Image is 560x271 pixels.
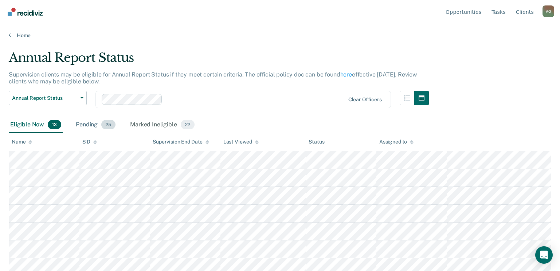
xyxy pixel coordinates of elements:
button: Profile dropdown button [543,5,554,17]
a: Home [9,32,551,39]
span: Annual Report Status [12,95,78,101]
div: Pending25 [74,117,117,133]
div: Marked Ineligible22 [129,117,196,133]
div: Name [12,139,32,145]
div: A O [543,5,554,17]
span: 22 [181,120,195,129]
a: here [340,71,352,78]
div: Supervision End Date [153,139,209,145]
div: Status [309,139,324,145]
div: Assigned to [379,139,414,145]
div: Open Intercom Messenger [535,246,553,264]
span: 25 [101,120,115,129]
p: Supervision clients may be eligible for Annual Report Status if they meet certain criteria. The o... [9,71,417,85]
div: Clear officers [348,97,382,103]
button: Annual Report Status [9,91,87,105]
img: Recidiviz [8,8,43,16]
span: 13 [48,120,61,129]
div: Annual Report Status [9,50,429,71]
div: Last Viewed [223,139,259,145]
div: SID [82,139,97,145]
div: Eligible Now13 [9,117,63,133]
